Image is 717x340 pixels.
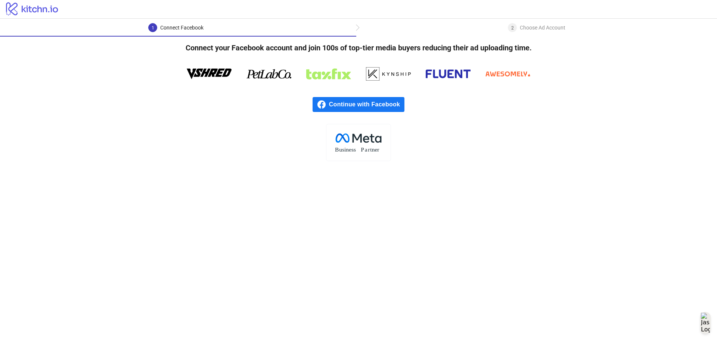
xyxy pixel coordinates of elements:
[174,37,544,59] h4: Connect your Facebook account and join 100s of top-tier media buyers reducing their ad uploading ...
[313,97,404,112] a: Continue with Facebook
[339,146,356,153] tspan: usiness
[361,146,364,153] tspan: P
[152,25,154,31] span: 1
[365,146,367,153] tspan: a
[511,25,514,31] span: 2
[370,146,379,153] tspan: tner
[329,97,404,112] span: Continue with Facebook
[335,146,339,153] tspan: B
[368,146,370,153] tspan: r
[520,23,565,32] div: Choose Ad Account
[160,23,204,32] div: Connect Facebook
